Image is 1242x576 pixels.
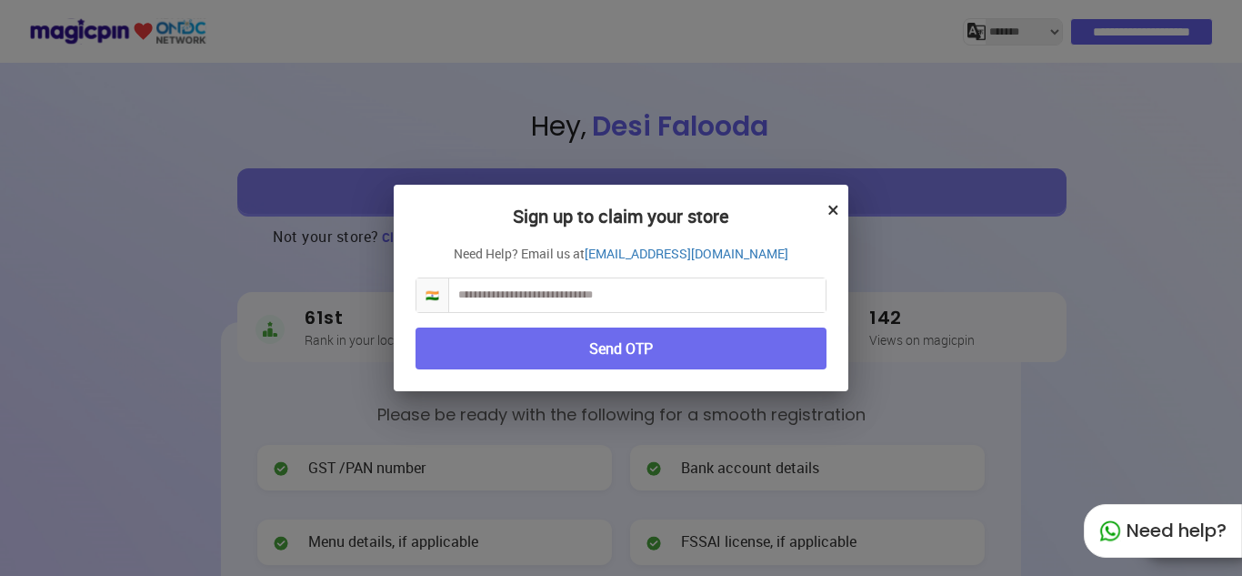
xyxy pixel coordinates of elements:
[416,328,826,370] button: Send OTP
[1084,504,1242,558] div: Need help?
[1099,520,1121,542] img: whatapp_green.7240e66a.svg
[585,245,788,263] a: [EMAIL_ADDRESS][DOMAIN_NAME]
[416,245,826,263] p: Need Help? Email us at
[416,207,826,245] h2: Sign up to claim your store
[416,278,449,312] span: 🇮🇳
[827,194,839,225] button: ×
